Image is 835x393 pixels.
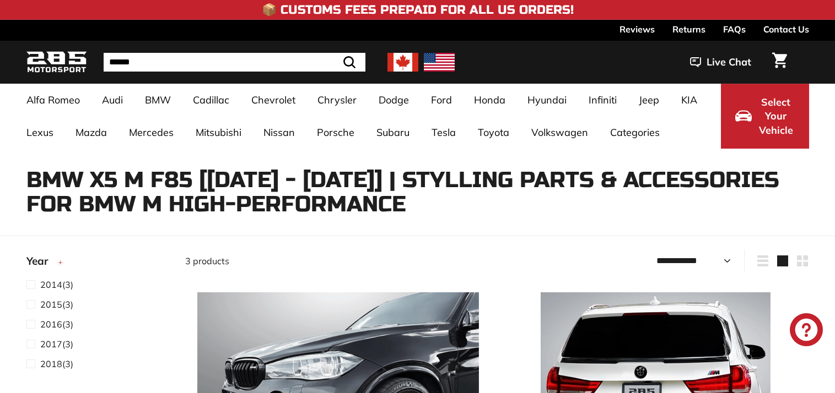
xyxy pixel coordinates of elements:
[520,116,599,149] a: Volkswagen
[185,116,252,149] a: Mitsubishi
[40,299,62,310] span: 2015
[723,20,746,39] a: FAQs
[40,358,62,369] span: 2018
[134,84,182,116] a: BMW
[786,313,826,349] inbox-online-store-chat: Shopify online store chat
[40,318,73,331] span: (3)
[757,95,795,138] span: Select Your Vehicle
[182,84,240,116] a: Cadillac
[672,20,705,39] a: Returns
[766,43,794,81] a: Cart
[670,84,708,116] a: KIA
[707,55,751,69] span: Live Chat
[420,84,463,116] a: Ford
[26,168,809,216] h1: BMW X5 M F85 [[DATE] - [DATE]] | Stylling parts & accessories for BMW M High-Performance
[365,116,421,149] a: Subaru
[118,116,185,149] a: Mercedes
[15,84,91,116] a: Alfa Romeo
[40,339,62,350] span: 2017
[306,116,365,149] a: Porsche
[306,84,368,116] a: Chrysler
[578,84,628,116] a: Infiniti
[91,84,134,116] a: Audi
[26,250,168,277] button: Year
[516,84,578,116] a: Hyundai
[676,48,766,76] button: Live Chat
[40,337,73,351] span: (3)
[40,319,62,330] span: 2016
[599,116,671,149] a: Categories
[40,357,73,370] span: (3)
[185,254,497,268] div: 3 products
[240,84,306,116] a: Chevrolet
[763,20,809,39] a: Contact Us
[463,84,516,116] a: Honda
[15,116,64,149] a: Lexus
[421,116,467,149] a: Tesla
[467,116,520,149] a: Toyota
[64,116,118,149] a: Mazda
[26,253,56,269] span: Year
[40,298,73,311] span: (3)
[262,3,574,17] h4: 📦 Customs Fees Prepaid for All US Orders!
[628,84,670,116] a: Jeep
[252,116,306,149] a: Nissan
[26,50,87,75] img: Logo_285_Motorsport_areodynamics_components
[619,20,655,39] a: Reviews
[40,278,73,291] span: (3)
[721,84,809,149] button: Select Your Vehicle
[40,279,62,290] span: 2014
[368,84,420,116] a: Dodge
[104,53,365,72] input: Search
